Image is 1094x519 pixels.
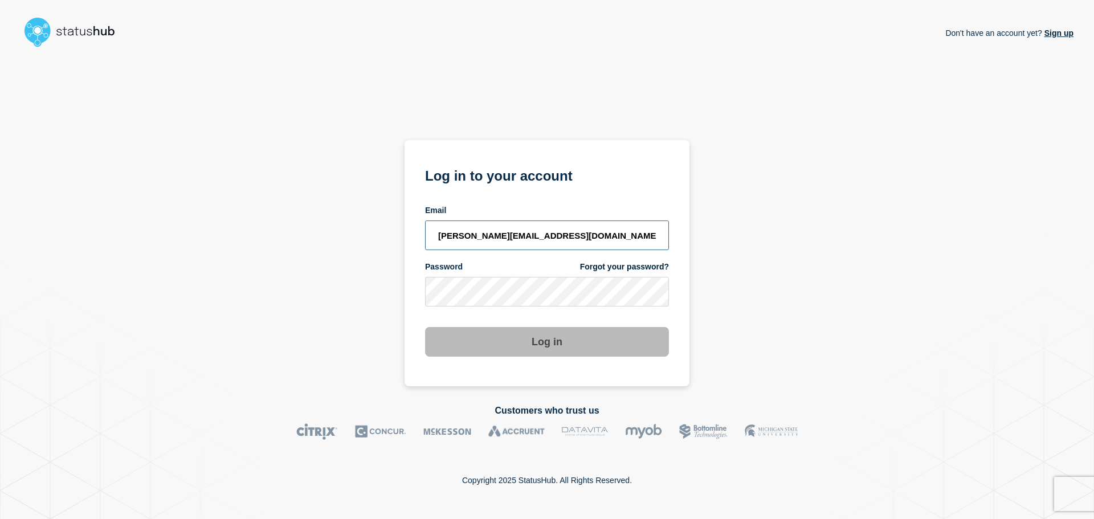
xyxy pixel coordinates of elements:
input: email input [425,220,669,250]
img: Concur logo [355,423,406,440]
img: Accruent logo [488,423,545,440]
img: MSU logo [745,423,798,440]
input: password input [425,277,669,307]
h1: Log in to your account [425,164,669,185]
p: Don't have an account yet? [945,19,1073,47]
p: Copyright 2025 StatusHub. All Rights Reserved. [462,476,632,485]
button: Log in [425,327,669,357]
img: Citrix logo [296,423,338,440]
h2: Customers who trust us [21,406,1073,416]
img: myob logo [625,423,662,440]
img: McKesson logo [423,423,471,440]
a: Forgot your password? [580,261,669,272]
span: Password [425,261,463,272]
a: Sign up [1042,28,1073,38]
img: Bottomline logo [679,423,728,440]
span: Email [425,205,446,216]
img: StatusHub logo [21,14,129,50]
img: DataVita logo [562,423,608,440]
